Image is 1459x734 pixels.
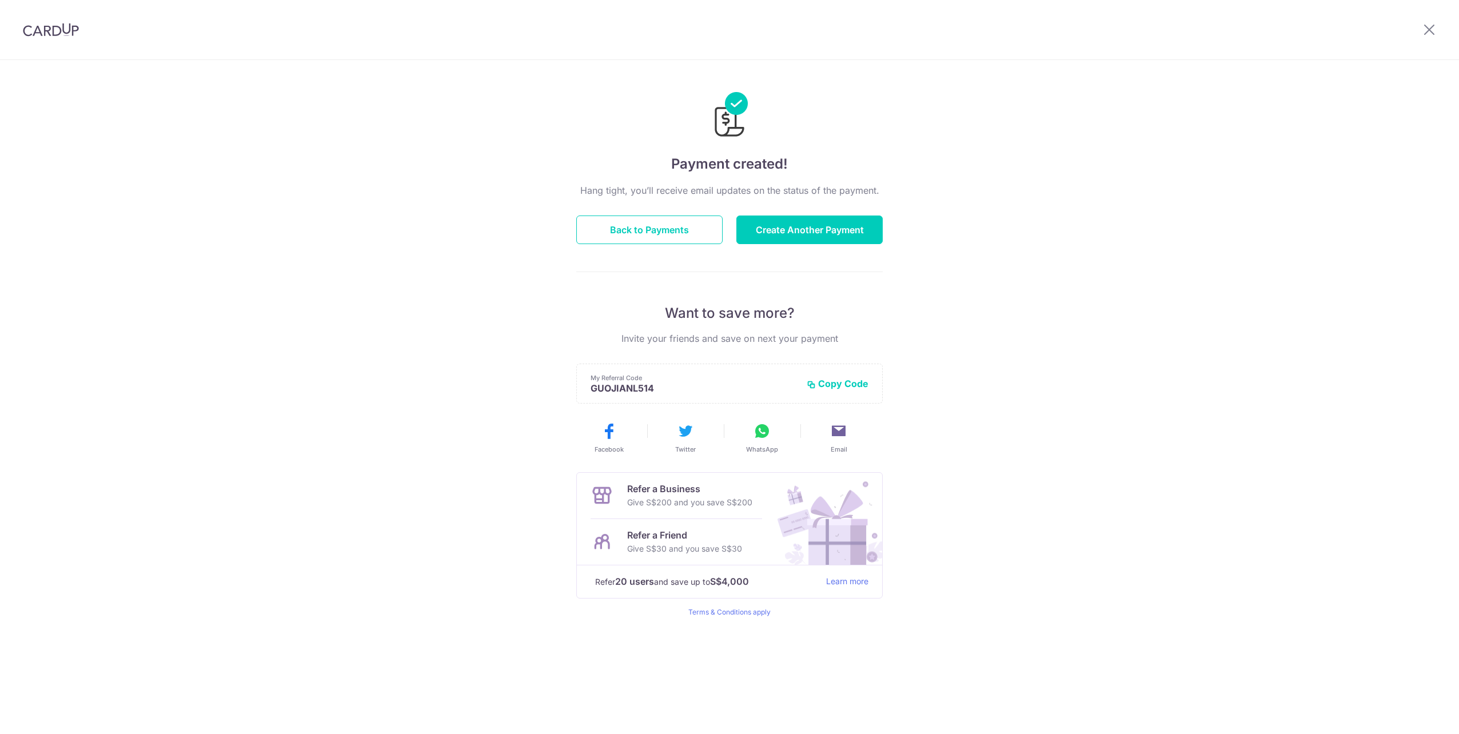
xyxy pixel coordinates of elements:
[826,575,868,589] a: Learn more
[728,422,796,454] button: WhatsApp
[576,216,723,244] button: Back to Payments
[23,23,79,37] img: CardUp
[576,183,883,197] p: Hang tight, you’ll receive email updates on the status of the payment.
[576,304,883,322] p: Want to save more?
[746,445,778,454] span: WhatsApp
[652,422,719,454] button: Twitter
[627,542,742,556] p: Give S$30 and you save S$30
[711,92,748,140] img: Payments
[710,575,749,588] strong: S$4,000
[575,422,643,454] button: Facebook
[595,445,624,454] span: Facebook
[591,382,798,394] p: GUOJIANL514
[615,575,654,588] strong: 20 users
[767,473,882,565] img: Refer
[627,496,752,509] p: Give S$200 and you save S$200
[688,608,771,616] a: Terms & Conditions apply
[591,373,798,382] p: My Referral Code
[627,528,742,542] p: Refer a Friend
[736,216,883,244] button: Create Another Payment
[595,575,817,589] p: Refer and save up to
[576,332,883,345] p: Invite your friends and save on next your payment
[576,154,883,174] h4: Payment created!
[627,482,752,496] p: Refer a Business
[807,378,868,389] button: Copy Code
[831,445,847,454] span: Email
[675,445,696,454] span: Twitter
[805,422,872,454] button: Email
